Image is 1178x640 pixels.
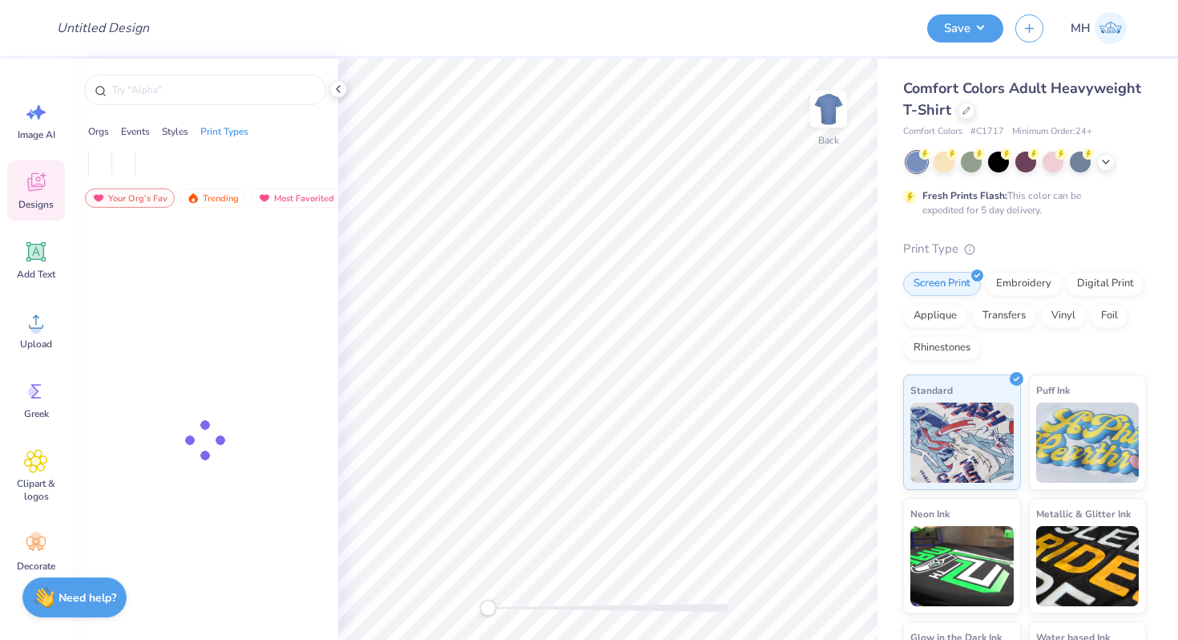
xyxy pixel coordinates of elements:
[92,192,105,204] img: most_fav.gif
[88,124,109,139] div: Orgs
[910,505,950,522] span: Neon Ink
[251,188,341,208] div: Most Favorited
[187,192,200,204] img: trending.gif
[1036,382,1070,399] span: Puff Ink
[903,240,1146,258] div: Print Type
[970,125,1004,139] span: # C1717
[903,336,981,360] div: Rhinestones
[1067,272,1144,296] div: Digital Print
[180,188,246,208] div: Trending
[480,600,496,616] div: Accessibility label
[927,14,1003,43] button: Save
[10,477,63,503] span: Clipart & logos
[85,188,175,208] div: Your Org's Fav
[17,560,55,573] span: Decorate
[1091,304,1128,328] div: Foil
[162,124,188,139] div: Styles
[903,79,1141,119] span: Comfort Colors Adult Heavyweight T-Shirt
[24,407,49,420] span: Greek
[1041,304,1086,328] div: Vinyl
[1063,12,1134,44] a: MH
[986,272,1062,296] div: Embroidery
[813,93,845,125] img: Back
[111,82,316,98] input: Try "Alpha"
[1071,19,1091,38] span: MH
[910,382,953,399] span: Standard
[1095,12,1127,44] img: Mitra Hegde
[1036,403,1140,483] img: Puff Ink
[922,189,1007,202] strong: Fresh Prints Flash:
[1036,526,1140,606] img: Metallic & Glitter Ink
[910,526,1014,606] img: Neon Ink
[17,268,55,281] span: Add Text
[58,590,116,606] strong: Need help?
[258,192,271,204] img: most_fav.gif
[44,12,162,44] input: Untitled Design
[903,304,967,328] div: Applique
[121,124,150,139] div: Events
[200,124,248,139] div: Print Types
[20,338,52,350] span: Upload
[922,188,1120,217] div: This color can be expedited for 5 day delivery.
[1012,125,1092,139] span: Minimum Order: 24 +
[18,198,54,211] span: Designs
[818,133,839,148] div: Back
[903,125,962,139] span: Comfort Colors
[18,128,55,141] span: Image AI
[910,403,1014,483] img: Standard
[903,272,981,296] div: Screen Print
[1036,505,1131,522] span: Metallic & Glitter Ink
[972,304,1036,328] div: Transfers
